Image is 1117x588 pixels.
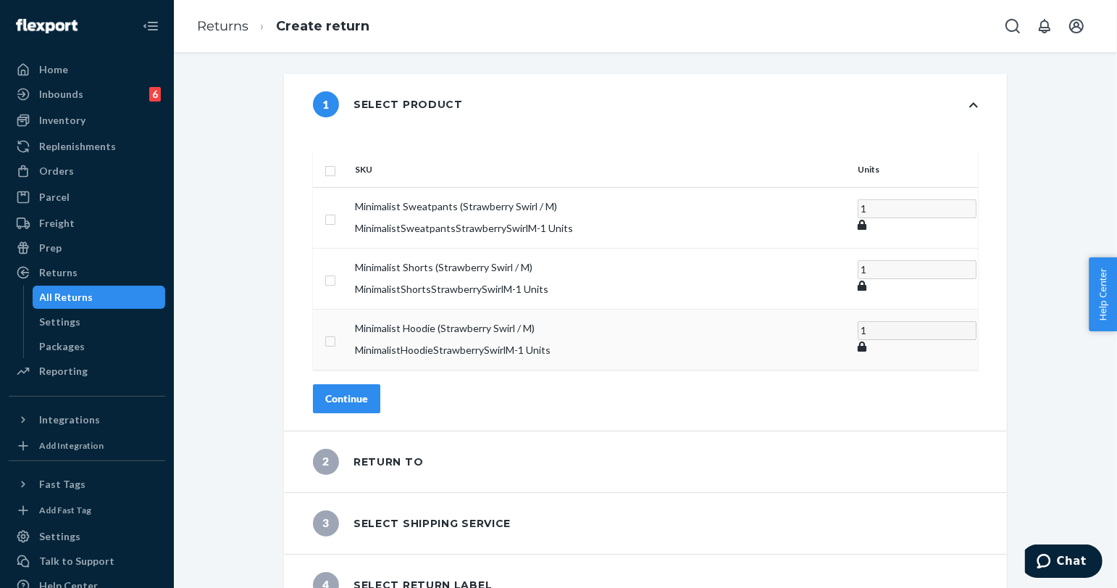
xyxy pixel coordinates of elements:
div: Talk to Support [39,554,114,568]
div: Settings [39,529,80,544]
a: Freight [9,212,165,235]
div: Add Integration [39,439,104,452]
div: Return to [313,449,423,475]
th: SKU [349,152,852,187]
div: Orders [39,164,74,178]
p: Minimalist Sweatpants (Strawberry Swirl / M) [355,199,846,214]
div: Reporting [39,364,88,378]
div: Select shipping service [313,510,511,537]
a: All Returns [33,286,166,309]
a: Add Integration [9,437,165,455]
span: 2 [313,449,339,475]
input: Enter quantity [858,199,976,218]
button: Open account menu [1062,12,1091,41]
a: Create return [276,18,369,34]
div: Inbounds [39,87,83,102]
img: Flexport logo [16,19,78,33]
input: Enter quantity [858,321,976,340]
a: Reporting [9,360,165,383]
a: Settings [33,310,166,334]
div: Settings [40,315,81,329]
div: Inventory [39,113,85,128]
a: Replenishments [9,135,165,158]
p: MinimalistShortsStrawberrySwirlM - 1 Units [355,282,846,297]
iframe: Opens a widget where you can chat to one of our agents [1025,544,1103,581]
button: Help Center [1089,257,1117,331]
a: Prep [9,236,165,260]
a: Packages [33,335,166,358]
span: 1 [313,91,339,117]
div: Packages [40,339,85,354]
p: Minimalist Hoodie (Strawberry Swirl / M) [355,321,846,336]
button: Open notifications [1030,12,1059,41]
div: Prep [39,241,62,255]
button: Close Navigation [136,12,165,41]
p: Minimalist Shorts (Strawberry Swirl / M) [355,260,846,275]
p: MinimalistHoodieStrawberrySwirlM - 1 Units [355,343,846,357]
div: Parcel [39,190,70,204]
a: Home [9,58,165,81]
button: Talk to Support [9,550,165,573]
div: Integrations [39,413,100,427]
a: Orders [9,160,165,183]
a: Inventory [9,109,165,132]
div: Select product [313,91,463,117]
button: Fast Tags [9,473,165,496]
div: Replenishments [39,139,116,154]
button: Open Search Box [998,12,1027,41]
div: Returns [39,265,78,280]
a: Returns [197,18,248,34]
div: Freight [39,216,75,231]
ol: breadcrumbs [185,5,381,48]
a: Parcel [9,186,165,209]
button: Integrations [9,408,165,431]
div: All Returns [40,290,93,305]
a: Settings [9,525,165,548]
div: Continue [325,392,368,406]
th: Units [852,152,978,187]
a: Returns [9,261,165,284]
span: 3 [313,510,339,537]
div: Home [39,62,68,77]
a: Inbounds6 [9,83,165,106]
div: 6 [149,87,161,102]
div: Add Fast Tag [39,504,91,516]
input: Enter quantity [858,260,976,279]
div: Fast Tags [39,477,85,492]
a: Add Fast Tag [9,502,165,519]
p: MinimalistSweatpantsStrawberrySwirlM - 1 Units [355,221,846,236]
button: Continue [313,384,380,413]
